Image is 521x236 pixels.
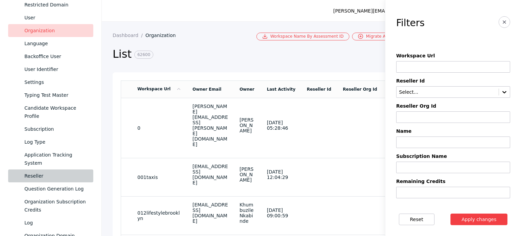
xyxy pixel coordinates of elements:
[8,169,93,182] a: Reseller
[113,47,405,61] h2: List
[137,125,182,131] section: 0
[24,39,88,48] div: Language
[137,175,182,180] section: 001taxis
[8,182,93,195] a: Question Generation Log
[267,169,296,180] div: [DATE] 12:04:29
[396,103,510,109] label: Reseller Org Id
[352,33,413,40] a: Migrate Assessment
[307,87,331,92] a: Reseller Id
[8,195,93,216] a: Organization Subscription Credits
[8,89,93,102] a: Typing Test Master
[239,202,256,224] div: Khumbuzile Nkabinde
[8,102,93,123] a: Candidate Workspace Profile
[267,120,296,131] div: [DATE] 05:28:46
[239,117,256,133] div: [PERSON_NAME]
[396,128,510,134] label: Name
[343,87,377,92] a: Reseller Org Id
[8,11,93,24] a: User
[137,210,182,221] section: 012lifestylebrooklyn
[24,151,88,167] div: Application Tracking System
[113,33,146,38] a: Dashboard
[24,91,88,99] div: Typing Test Master
[396,53,510,58] label: Workspace Url
[399,214,435,225] button: Reset
[24,26,88,35] div: Organization
[193,104,229,147] div: [PERSON_NAME][EMAIL_ADDRESS][PERSON_NAME][DOMAIN_NAME]
[267,207,296,218] div: [DATE] 09:00:59
[24,198,88,214] div: Organization Subscription Credits
[24,52,88,60] div: Backoffice User
[8,135,93,148] a: Log Type
[24,125,88,133] div: Subscription
[187,80,234,98] td: Owner Email
[24,138,88,146] div: Log Type
[396,179,510,184] label: Remaining Credits
[396,153,510,159] label: Subscription Name
[24,104,88,120] div: Candidate Workspace Profile
[146,33,181,38] a: Organization
[333,7,495,15] div: [PERSON_NAME][EMAIL_ADDRESS][PERSON_NAME][DOMAIN_NAME]
[24,14,88,22] div: User
[24,65,88,73] div: User Identifier
[450,214,508,225] button: Apply changes
[24,78,88,86] div: Settings
[8,216,93,229] a: Log
[396,78,510,84] label: Reseller Id
[134,51,153,59] span: 62600
[234,80,261,98] td: Owner
[239,166,256,183] div: [PERSON_NAME]
[8,76,93,89] a: Settings
[8,37,93,50] a: Language
[8,148,93,169] a: Application Tracking System
[8,24,93,37] a: Organization
[256,33,349,40] a: Workspace Name By Assessment ID
[8,123,93,135] a: Subscription
[8,50,93,63] a: Backoffice User
[193,164,229,185] div: [EMAIL_ADDRESS][DOMAIN_NAME]
[193,202,229,224] div: [EMAIL_ADDRESS][DOMAIN_NAME]
[262,80,302,98] td: Last Activity
[24,1,88,9] div: Restricted Domain
[137,87,181,91] a: Workspace Url
[396,18,425,29] h3: Filters
[24,219,88,227] div: Log
[24,185,88,193] div: Question Generation Log
[24,172,88,180] div: Reseller
[8,63,93,76] a: User Identifier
